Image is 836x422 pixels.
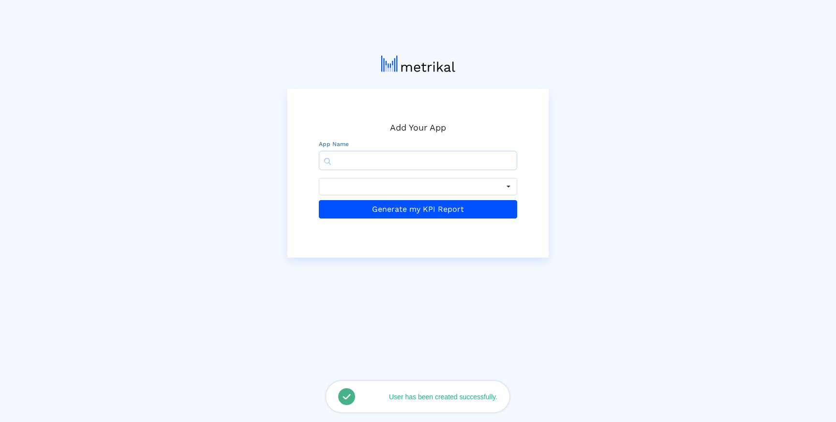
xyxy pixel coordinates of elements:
h3: Add Your App [319,121,517,134]
img: metrical-logo-light.png [381,56,455,72]
label: App Name [319,140,349,148]
div: User has been created successfully. [379,393,497,401]
button: Generate my KPI Report [319,200,517,218]
div: Select [500,178,517,195]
